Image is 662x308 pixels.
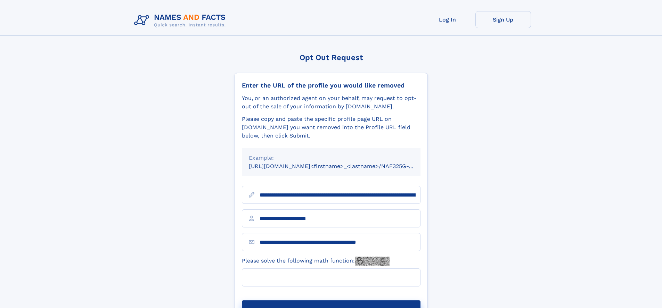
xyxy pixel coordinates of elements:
div: Opt Out Request [235,53,428,62]
div: Enter the URL of the profile you would like removed [242,82,420,89]
img: Logo Names and Facts [131,11,231,30]
div: You, or an authorized agent on your behalf, may request to opt-out of the sale of your informatio... [242,94,420,111]
div: Please copy and paste the specific profile page URL on [DOMAIN_NAME] you want removed into the Pr... [242,115,420,140]
label: Please solve the following math function: [242,257,390,266]
a: Log In [420,11,475,28]
small: [URL][DOMAIN_NAME]<firstname>_<lastname>/NAF325G-xxxxxxxx [249,163,434,169]
div: Example: [249,154,414,162]
a: Sign Up [475,11,531,28]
